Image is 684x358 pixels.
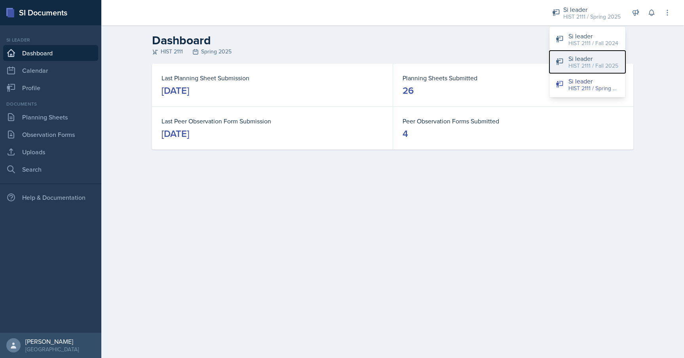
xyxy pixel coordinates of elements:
div: Help & Documentation [3,189,98,205]
div: HIST 2111 / Fall 2024 [568,39,618,47]
div: [GEOGRAPHIC_DATA] [25,345,79,353]
div: 26 [403,84,414,97]
div: Si leader [3,36,98,44]
dt: Last Peer Observation Form Submission [161,116,383,126]
div: [DATE] [161,127,189,140]
a: Profile [3,80,98,96]
button: Si leader HIST 2111 / Fall 2025 [549,51,625,73]
div: [PERSON_NAME] [25,337,79,345]
button: Si leader HIST 2111 / Fall 2024 [549,28,625,51]
a: Dashboard [3,45,98,61]
div: [DATE] [161,84,189,97]
dt: Planning Sheets Submitted [403,73,624,83]
a: Search [3,161,98,177]
dt: Last Planning Sheet Submission [161,73,383,83]
div: Si leader [568,76,619,86]
a: Planning Sheets [3,109,98,125]
div: HIST 2111 Spring 2025 [152,47,633,56]
div: 4 [403,127,408,140]
a: Observation Forms [3,127,98,142]
div: HIST 2111 / Spring 2025 [568,84,619,93]
div: Documents [3,100,98,108]
dt: Peer Observation Forms Submitted [403,116,624,126]
div: Si leader [568,31,618,41]
div: HIST 2111 / Fall 2025 [568,62,618,70]
h2: Dashboard [152,33,633,47]
a: Uploads [3,144,98,160]
a: Calendar [3,63,98,78]
button: Si leader HIST 2111 / Spring 2025 [549,73,625,96]
div: Si leader [568,54,618,63]
div: Si leader [563,5,621,14]
div: HIST 2111 / Spring 2025 [563,13,621,21]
